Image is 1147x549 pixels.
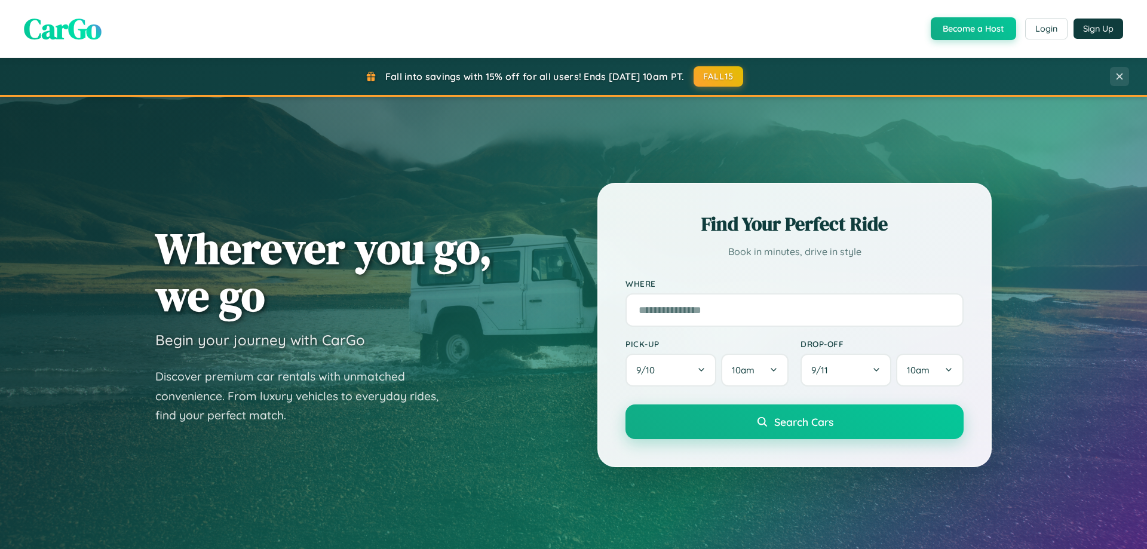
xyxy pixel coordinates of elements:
[155,367,454,425] p: Discover premium car rentals with unmatched convenience. From luxury vehicles to everyday rides, ...
[625,404,964,439] button: Search Cars
[907,364,930,376] span: 10am
[811,364,834,376] span: 9 / 11
[1025,18,1068,39] button: Login
[694,66,744,87] button: FALL15
[155,225,492,319] h1: Wherever you go, we go
[625,354,716,387] button: 9/10
[385,70,685,82] span: Fall into savings with 15% off for all users! Ends [DATE] 10am PT.
[774,415,833,428] span: Search Cars
[625,211,964,237] h2: Find Your Perfect Ride
[625,243,964,260] p: Book in minutes, drive in style
[801,354,891,387] button: 9/11
[24,9,102,48] span: CarGo
[625,278,964,289] label: Where
[1074,19,1123,39] button: Sign Up
[155,331,365,349] h3: Begin your journey with CarGo
[636,364,661,376] span: 9 / 10
[721,354,789,387] button: 10am
[801,339,964,349] label: Drop-off
[625,339,789,349] label: Pick-up
[931,17,1016,40] button: Become a Host
[896,354,964,387] button: 10am
[732,364,755,376] span: 10am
